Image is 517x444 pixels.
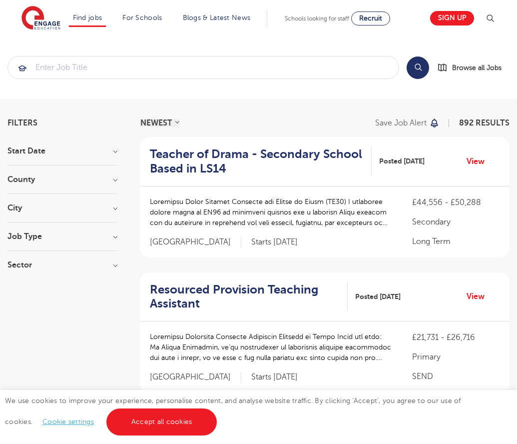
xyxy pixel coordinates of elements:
[430,11,474,25] a: Sign up
[150,331,392,363] p: Loremipsu Dolorsita Consecte Adipiscin Elitsedd ei Tempo Incid utl etdo: Ma Aliqua Enimadmin, ve’...
[412,235,500,247] p: Long Term
[21,6,60,31] img: Engage Education
[8,56,399,78] input: Submit
[150,196,392,228] p: Loremipsu Dolor Sitamet Consecte adi Elitse do Eiusm (TE30) I utlaboree dolore magna al EN96 ad m...
[7,119,37,127] span: Filters
[467,290,492,303] a: View
[5,397,461,425] span: We use cookies to improve your experience, personalise content, and analyse website traffic. By c...
[7,56,399,79] div: Submit
[412,370,500,382] p: SEND
[375,119,427,127] p: Save job alert
[412,331,500,343] p: £21,731 - £26,716
[452,62,502,73] span: Browse all Jobs
[407,56,429,79] button: Search
[183,14,251,21] a: Blogs & Latest News
[467,155,492,168] a: View
[150,372,241,382] span: [GEOGRAPHIC_DATA]
[459,118,510,127] span: 892 RESULTS
[7,232,117,240] h3: Job Type
[122,14,162,21] a: For Schools
[285,15,349,22] span: Schools looking for staff
[7,175,117,183] h3: County
[7,204,117,212] h3: City
[355,291,401,302] span: Posted [DATE]
[412,196,500,208] p: £44,556 - £50,288
[351,11,390,25] a: Recruit
[251,372,298,382] p: Starts [DATE]
[150,147,372,176] a: Teacher of Drama - Secondary School Based in LS14
[150,237,241,247] span: [GEOGRAPHIC_DATA]
[73,14,102,21] a: Find jobs
[375,119,440,127] button: Save job alert
[251,237,298,247] p: Starts [DATE]
[412,216,500,228] p: Secondary
[150,147,364,176] h2: Teacher of Drama - Secondary School Based in LS14
[7,147,117,155] h3: Start Date
[359,14,382,22] span: Recruit
[412,351,500,363] p: Primary
[437,62,510,73] a: Browse all Jobs
[7,261,117,269] h3: Sector
[150,282,340,311] h2: Resourced Provision Teaching Assistant
[106,408,217,435] a: Accept all cookies
[379,156,425,166] span: Posted [DATE]
[150,282,348,311] a: Resourced Provision Teaching Assistant
[42,418,94,425] a: Cookie settings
